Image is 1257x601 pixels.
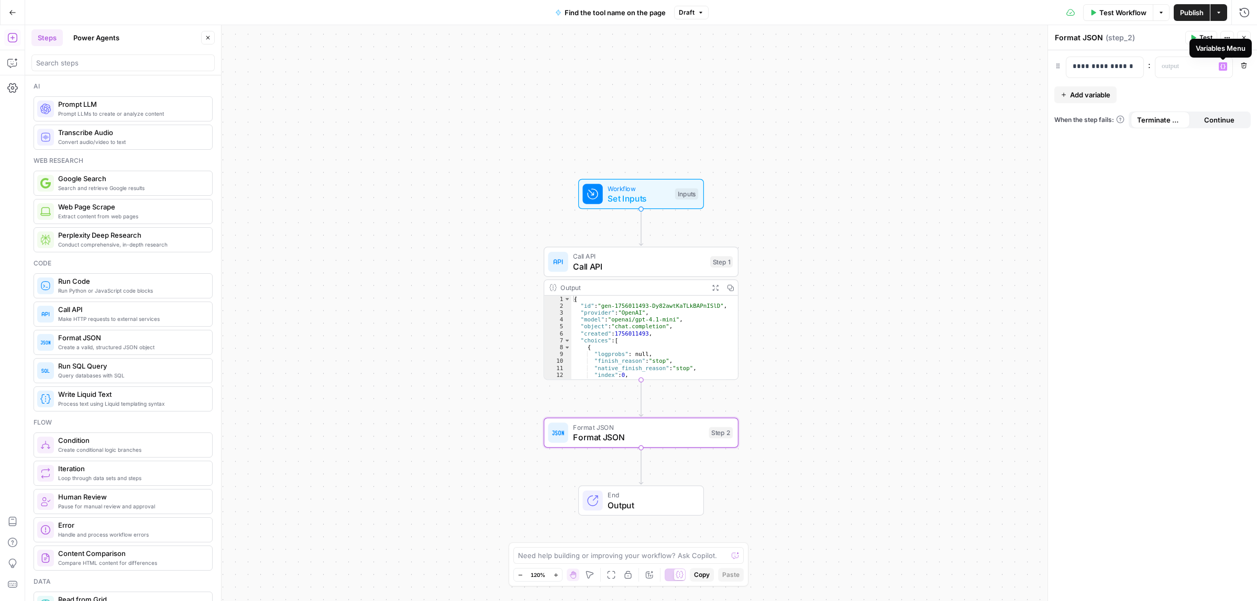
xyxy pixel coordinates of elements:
[544,309,571,316] div: 3
[564,379,570,385] span: Toggle code folding, rows 13 through 18
[564,296,570,303] span: Toggle code folding, rows 1 through 34
[544,485,738,516] div: EndOutput
[573,260,705,273] span: Call API
[58,138,204,146] span: Convert audio/video to text
[58,463,204,474] span: Iteration
[58,474,204,482] span: Loop through data sets and steps
[1083,4,1153,21] button: Test Workflow
[34,156,213,165] div: Web research
[58,99,204,109] span: Prompt LLM
[544,330,571,337] div: 6
[58,446,204,454] span: Create conditional logic branches
[573,251,705,261] span: Call API
[34,577,213,586] div: Data
[58,492,204,502] span: Human Review
[58,520,204,530] span: Error
[1148,59,1151,71] span: :
[544,179,738,209] div: WorkflowSet InputsInputs
[1174,4,1210,21] button: Publish
[544,418,738,448] div: Format JSONFormat JSONStep 2
[58,202,204,212] span: Web Page Scrape
[58,109,204,118] span: Prompt LLMs to create or analyze content
[1099,7,1146,18] span: Test Workflow
[1185,31,1217,44] button: Test
[694,570,710,580] span: Copy
[58,230,204,240] span: Perplexity Deep Research
[560,283,704,293] div: Output
[679,8,694,17] span: Draft
[544,247,738,380] div: Call APICall APIStep 1Output{ "id":"gen-1756011493-Dy82awtKaTLkBAPnISlD", "provider":"OpenAI", "m...
[544,379,571,385] div: 13
[709,427,733,439] div: Step 2
[639,380,643,416] g: Edge from step_1 to step_2
[639,448,643,484] g: Edge from step_2 to end
[549,4,672,21] button: Find the tool name on the page
[67,29,126,46] button: Power Agents
[608,490,693,500] span: End
[1196,43,1245,53] div: Variables Menu
[1054,86,1117,103] button: Add variable
[1070,90,1110,100] span: Add variable
[544,358,571,365] div: 10
[573,431,704,443] span: Format JSON
[1204,115,1234,125] span: Continue
[58,435,204,446] span: Condition
[674,6,709,19] button: Draft
[1054,115,1124,125] a: When the step fails:
[40,553,51,563] img: vrinnnclop0vshvmafd7ip1g7ohf
[544,303,571,309] div: 2
[722,570,740,580] span: Paste
[31,29,63,46] button: Steps
[58,332,204,343] span: Format JSON
[58,212,204,220] span: Extract content from web pages
[544,296,571,303] div: 1
[58,184,204,192] span: Search and retrieve Google results
[564,337,570,344] span: Toggle code folding, rows 7 through 20
[34,259,213,268] div: Code
[58,530,204,539] span: Handle and process workflow errors
[608,183,670,193] span: Workflow
[58,276,204,286] span: Run Code
[544,337,571,344] div: 7
[58,371,204,380] span: Query databases with SQL
[1106,32,1135,43] span: ( step_2 )
[565,7,666,18] span: Find the tool name on the page
[34,418,213,427] div: Flow
[544,351,571,358] div: 9
[544,324,571,330] div: 5
[34,82,213,91] div: Ai
[58,304,204,315] span: Call API
[544,344,571,351] div: 8
[564,344,570,351] span: Toggle code folding, rows 8 through 19
[608,192,670,205] span: Set Inputs
[36,58,210,68] input: Search steps
[544,317,571,324] div: 4
[1199,33,1212,42] span: Test
[718,568,744,582] button: Paste
[58,361,204,371] span: Run SQL Query
[58,240,204,249] span: Conduct comprehensive, in-depth research
[1180,7,1204,18] span: Publish
[58,559,204,567] span: Compare HTML content for differences
[544,372,571,379] div: 12
[573,422,704,432] span: Format JSON
[1055,32,1103,43] textarea: Format JSON
[1137,115,1184,125] span: Terminate Workflow
[58,502,204,510] span: Pause for manual review and approval
[1190,112,1249,128] button: Continue
[58,286,204,295] span: Run Python or JavaScript code blocks
[58,399,204,408] span: Process text using Liquid templating syntax
[690,568,714,582] button: Copy
[675,188,698,200] div: Inputs
[710,256,733,268] div: Step 1
[58,127,204,138] span: Transcribe Audio
[639,209,643,246] g: Edge from start to step_1
[58,173,204,184] span: Google Search
[58,389,204,399] span: Write Liquid Text
[608,499,693,511] span: Output
[544,365,571,372] div: 11
[58,343,204,351] span: Create a valid, structured JSON object
[58,548,204,559] span: Content Comparison
[58,315,204,323] span: Make HTTP requests to external services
